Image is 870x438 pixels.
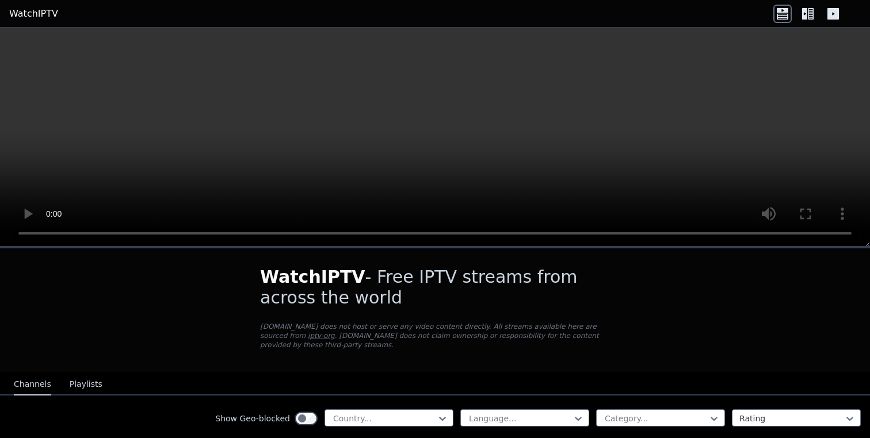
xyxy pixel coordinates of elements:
[260,322,610,349] p: [DOMAIN_NAME] does not host or serve any video content directly. All streams available here are s...
[260,267,365,287] span: WatchIPTV
[260,267,610,308] h1: - Free IPTV streams from across the world
[70,374,102,395] button: Playlists
[14,374,51,395] button: Channels
[215,413,290,424] label: Show Geo-blocked
[308,332,335,340] a: iptv-org
[9,7,58,21] a: WatchIPTV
